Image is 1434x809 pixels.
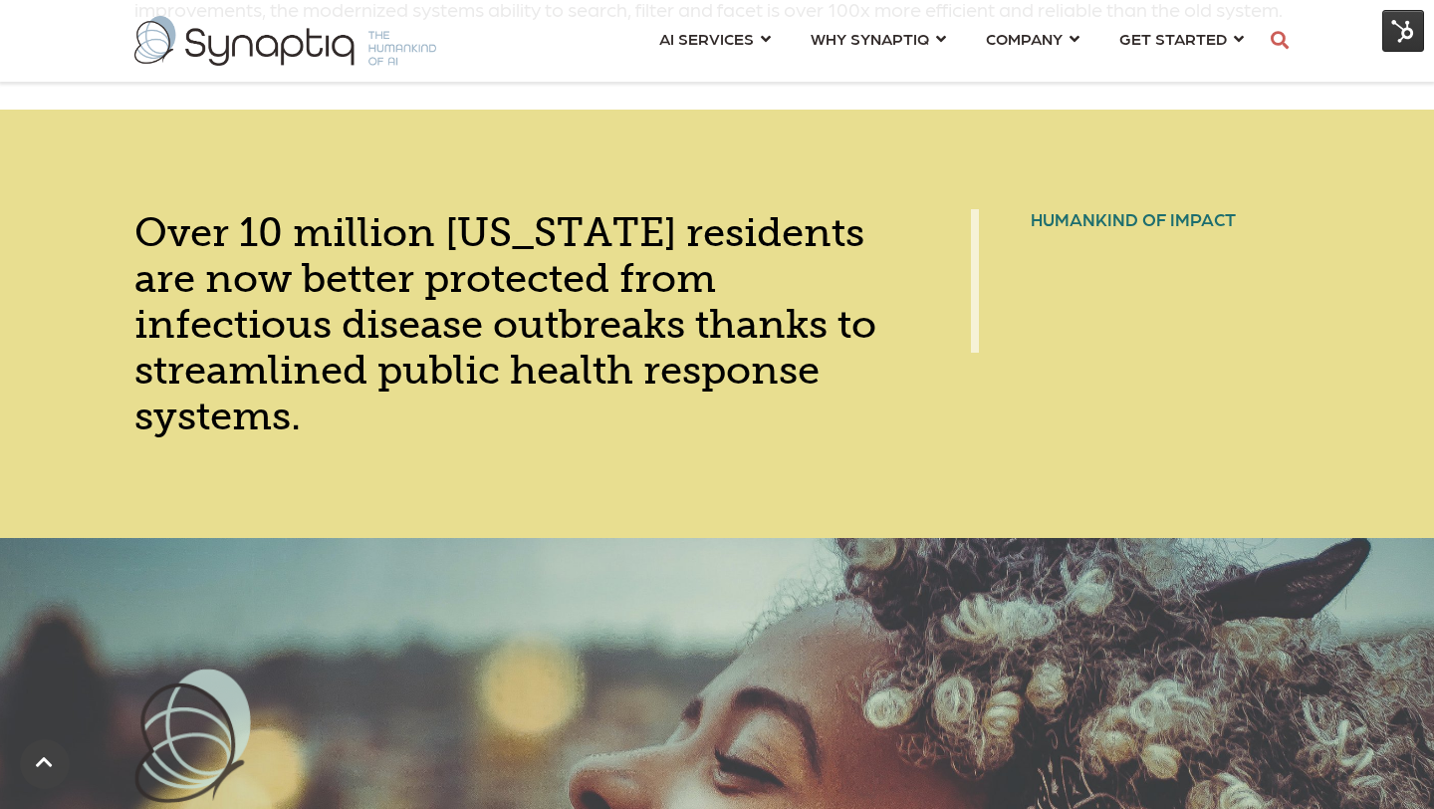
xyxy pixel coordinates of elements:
a: AI SERVICES [659,20,771,57]
img: synaptiq logo-2 [134,16,436,66]
span: WHY SYNAPTIQ [811,25,929,52]
span: AI SERVICES [659,25,754,52]
span: GET STARTED [1119,25,1227,52]
img: symbol-2-11 [134,669,251,803]
span: HUMANKIND OF IMPACT [1031,208,1236,229]
img: HubSpot Tools Menu Toggle [1382,10,1424,52]
a: GET STARTED [1119,20,1244,57]
span: Over 10 million [US_STATE] residents are now better protected from infectious disease outbreaks t... [134,208,876,439]
span: COMPANY [986,25,1063,52]
a: WHY SYNAPTIQ [811,20,946,57]
a: COMPANY [986,20,1079,57]
nav: menu [639,5,1264,77]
